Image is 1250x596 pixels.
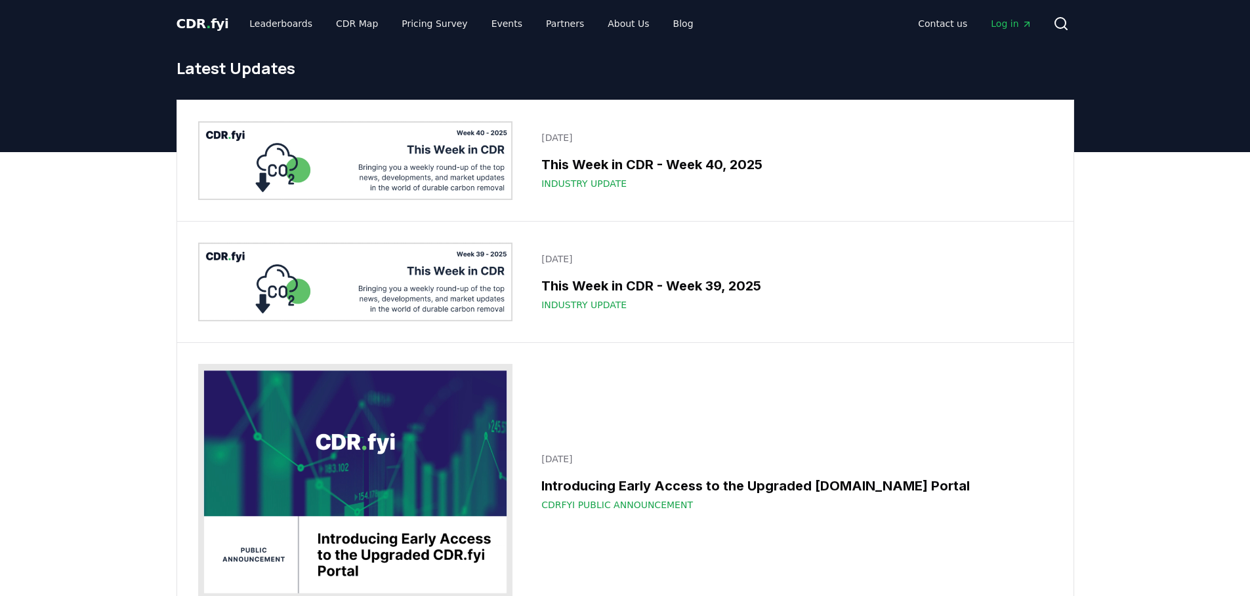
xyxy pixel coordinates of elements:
[533,445,1052,519] a: [DATE]Introducing Early Access to the Upgraded [DOMAIN_NAME] PortalCDRfyi Public Announcement
[239,12,703,35] nav: Main
[541,298,627,311] span: Industry Update
[541,276,1044,296] h3: This Week in CDR - Week 39, 2025
[177,16,229,31] span: CDR fyi
[597,12,659,35] a: About Us
[177,14,229,33] a: CDR.fyi
[663,12,704,35] a: Blog
[198,121,513,200] img: This Week in CDR - Week 40, 2025 blog post image
[991,17,1031,30] span: Log in
[325,12,388,35] a: CDR Map
[541,476,1044,496] h3: Introducing Early Access to the Upgraded [DOMAIN_NAME] Portal
[481,12,533,35] a: Events
[541,452,1044,466] p: [DATE]
[541,131,1044,144] p: [DATE]
[541,252,1044,266] p: [DATE]
[391,12,478,35] a: Pricing Survey
[206,16,211,31] span: .
[533,245,1052,319] a: [DATE]This Week in CDR - Week 39, 2025Industry Update
[907,12,978,35] a: Contact us
[535,12,594,35] a: Partners
[541,177,627,190] span: Industry Update
[198,243,513,321] img: This Week in CDR - Week 39, 2025 blog post image
[541,155,1044,174] h3: This Week in CDR - Week 40, 2025
[533,123,1052,198] a: [DATE]This Week in CDR - Week 40, 2025Industry Update
[541,498,693,511] span: CDRfyi Public Announcement
[239,12,323,35] a: Leaderboards
[980,12,1042,35] a: Log in
[907,12,1042,35] nav: Main
[177,58,1074,79] h1: Latest Updates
